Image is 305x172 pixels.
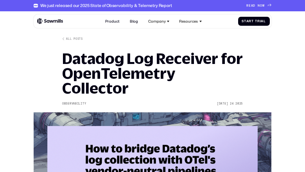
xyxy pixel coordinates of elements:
span: t [244,20,246,23]
div: Resources [176,16,204,26]
div: Company [148,19,166,23]
div: Company [145,16,172,26]
a: READNOW [246,4,271,8]
span: N [258,4,260,8]
span: a [261,20,264,23]
span: l [264,20,266,23]
span: r [257,20,260,23]
span: E [249,4,251,8]
span: D [253,4,255,8]
a: All posts [62,37,83,41]
a: Blog [127,16,141,26]
div: We just released our 2025 State of Observability & Telemetry Report [40,3,172,8]
span: r [249,20,251,23]
h1: Datadog Log Receiver for OpenTelemetry Collector [62,51,243,96]
span: t [251,20,254,23]
span: R [246,4,249,8]
a: Product [102,16,122,26]
div: 24 [230,102,233,105]
div: 2025 [235,102,243,105]
span: S [242,20,244,23]
span: W [262,4,265,8]
span: T [255,20,257,23]
div: Resources [179,19,198,23]
div: All posts [66,37,83,41]
a: StartTrial [238,17,270,26]
span: O [260,4,262,8]
span: A [251,4,253,8]
span: i [260,20,261,23]
div: [DATE] [217,102,228,105]
span: a [246,20,249,23]
div: Observability [62,102,86,105]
